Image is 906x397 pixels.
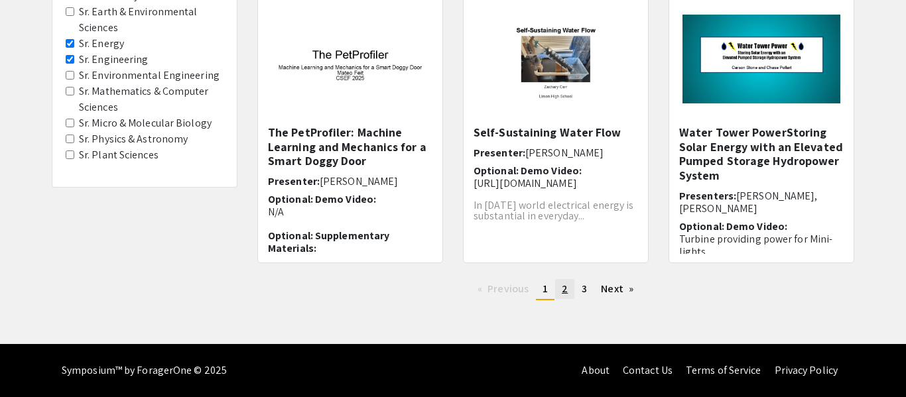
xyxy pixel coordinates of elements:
a: Next page [594,279,640,299]
img: <p class="ql-align-center"><span style="background-color: transparent; color: rgb(0, 0, 0);">Wate... [669,1,854,117]
span: Optional: Demo Video: [679,219,787,233]
label: Sr. Micro & Molecular Biology [79,115,212,131]
span: 3 [582,282,587,296]
img: <p>Self-Sustaining Water Flow</p> [464,1,648,117]
h6: Presenter: [474,146,638,159]
span: 1 [543,282,548,296]
ul: Pagination [257,279,854,300]
h5: Water Tower PowerStoring Solar Energy with an Elevated Pumped Storage Hydropower System [679,125,844,182]
iframe: Chat [10,337,56,387]
label: Sr. Earth & Environmental Sciences [79,4,224,36]
h6: Presenters: [679,190,844,215]
span: Previous [487,282,529,296]
label: Sr. Energy [79,36,124,52]
h6: Presenter: [268,175,432,188]
a: About [582,363,610,377]
a: Terms of Service [686,363,761,377]
p: Turbine providing power for Mini-lights [679,233,844,258]
span: Optional: Demo Video: [474,164,582,178]
label: Sr. Mathematics & Computer Sciences [79,84,224,115]
label: Sr. Physics & Astronomy [79,131,188,147]
span: [PERSON_NAME], [PERSON_NAME] [679,189,818,215]
span: Optional: Supplementary Materials: [268,229,389,255]
label: Sr. Plant Sciences [79,147,159,163]
div: Symposium™ by ForagerOne © 2025 [62,344,227,397]
span: [PERSON_NAME] [525,146,604,160]
h5: Self-Sustaining Water Flow [474,125,638,140]
h5: The PetProfiler: Machine Learning and Mechanics for a Smart Doggy Door [268,125,432,168]
label: Sr. Engineering [79,52,149,68]
span: 2 [562,282,568,296]
span: [PERSON_NAME] [320,174,398,188]
p: [URL][DOMAIN_NAME] [474,177,638,190]
span: In [DATE] world electrical energy is substantial in everyday... [474,198,634,223]
a: Privacy Policy [775,363,838,377]
p: N/A [268,205,432,218]
label: Sr. Environmental Engineering [79,68,220,84]
span: Optional: Demo Video: [268,192,376,206]
a: Contact Us [623,363,673,377]
img: <p>The PetProfiler: Machine Learning and Mechanics for a Smart Doggy Door</p> [258,1,442,117]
